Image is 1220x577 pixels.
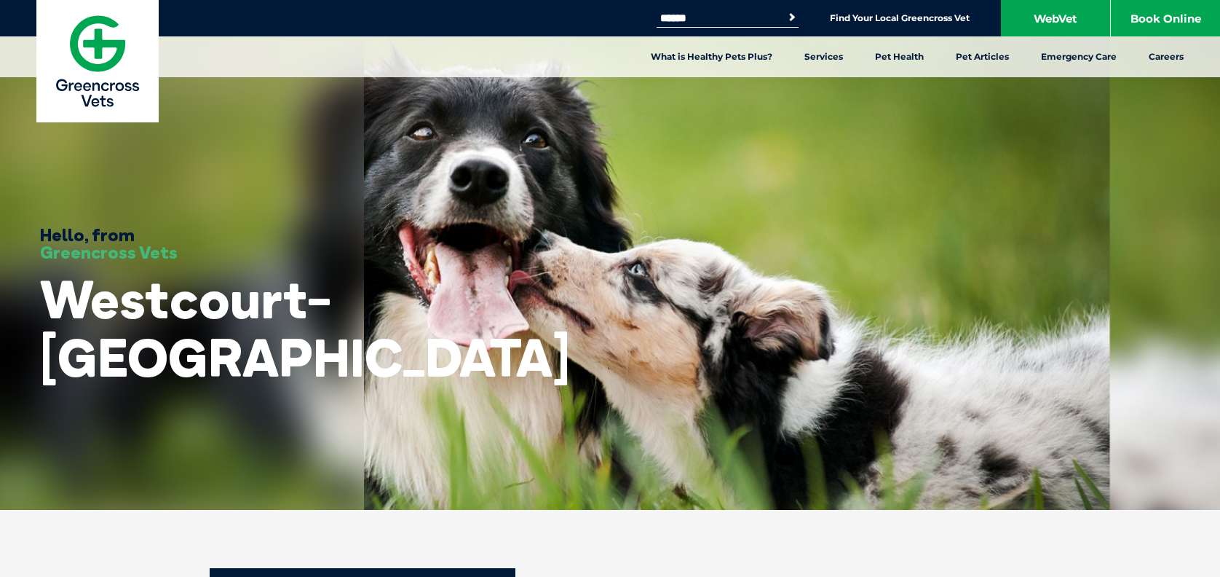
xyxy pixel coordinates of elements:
[859,36,940,77] a: Pet Health
[1133,36,1200,77] a: Careers
[830,12,970,24] a: Find Your Local Greencross Vet
[788,36,859,77] a: Services
[40,241,178,263] span: Greencross Vets
[1025,36,1133,77] a: Emergency Care
[40,226,178,261] h3: Hello, from
[40,270,570,385] h1: Westcourt-[GEOGRAPHIC_DATA]
[940,36,1025,77] a: Pet Articles
[785,10,799,25] button: Search
[635,36,788,77] a: What is Healthy Pets Plus?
